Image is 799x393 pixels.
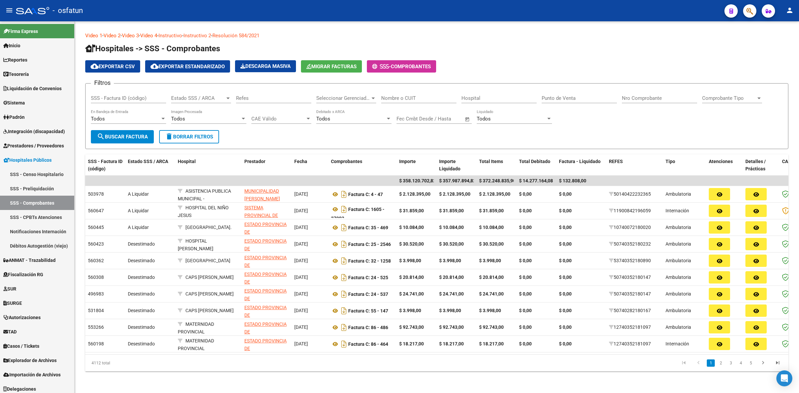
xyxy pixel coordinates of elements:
[516,154,556,207] datatable-header-cell: Total Debitado
[348,341,369,347] span: Factura C
[128,258,155,263] span: Desestimado
[340,204,348,215] i: Descargar documento
[340,289,348,299] i: Descargar documento
[178,159,196,164] span: Hospital
[479,341,504,346] strong: $ 18.217,00
[479,241,504,247] strong: $ 30.520,00
[439,308,461,313] strong: $ 3.998,00
[244,304,289,318] div: - 30673377544
[212,33,259,39] a: Resolución 584/2021
[559,208,572,213] strong: $ 0,00
[519,225,532,230] strong: $ 0,00
[244,338,289,366] span: ESTADO PROVINCIA DE [GEOGRAPHIC_DATA][PERSON_NAME]
[559,178,586,183] span: $ 132.808,00
[348,341,388,347] strong: : 86 - 464
[559,191,572,197] strong: $ 0,00
[3,28,38,35] span: Firma Express
[397,116,423,122] input: Fecha inicio
[88,275,104,280] span: 560308
[178,188,231,209] span: ASISTENCIA PUBLICA MUNICIPAL - [PERSON_NAME]
[743,154,779,207] datatable-header-cell: Detalles / Prácticas
[88,291,104,296] span: 496983
[244,320,289,334] div: - 30673377544
[244,305,289,333] span: ESTADO PROVINCIA DE [GEOGRAPHIC_DATA][PERSON_NAME]
[97,132,105,140] mat-icon: search
[340,222,348,233] i: Descargar documento
[122,33,139,39] a: Video 3
[559,258,572,263] strong: $ 0,00
[479,308,501,313] strong: $ 3.998,00
[348,225,369,230] span: Factura C
[244,254,289,268] div: - 30673377544
[3,113,25,121] span: Padrón
[559,308,572,313] strong: $ 0,00
[519,341,532,346] strong: $ 0,00
[436,154,476,207] datatable-header-cell: Importe Liquidado
[244,337,289,351] div: - 30673377544
[3,71,29,78] span: Tesorería
[3,285,16,293] span: SUR
[178,205,229,218] span: HOSPITAL DEL NIÑO JESUS
[244,205,278,226] span: SISTEMA PROVINCIAL DE SALUD
[439,208,464,213] strong: $ 31.859,00
[348,325,388,330] strong: : 86 - 486
[340,305,348,316] i: Descargar documento
[479,178,516,183] span: $ 372.248.835,90
[294,275,308,280] span: [DATE]
[294,341,308,346] span: [DATE]
[88,308,104,313] span: 531804
[399,308,421,313] strong: $ 3.998,00
[185,225,232,230] span: [GEOGRAPHIC_DATA].
[399,258,421,263] strong: $ 3.998,00
[3,156,52,164] span: Hospitales Públicos
[128,241,155,247] span: Desestimado
[53,3,83,18] span: - osfatun
[140,33,157,39] a: Video 4
[479,258,501,263] strong: $ 3.998,00
[145,60,230,73] button: Exportar Estandarizado
[439,275,464,280] strong: $ 20.814,00
[479,225,504,230] strong: $ 10.084,00
[3,85,62,92] span: Liquidación de Convenios
[292,154,328,207] datatable-header-cell: Fecha
[479,159,503,164] span: Total Items
[128,341,155,346] span: Desestimado
[165,132,173,140] mat-icon: delete
[609,340,660,348] div: 12740352181097
[185,275,234,280] span: CAPS [PERSON_NAME]
[479,291,504,296] strong: $ 24.741,00
[464,115,471,123] button: Open calendar
[609,274,660,281] div: 50740352180147
[348,308,369,313] span: Factura C
[609,240,660,248] div: 50740352180232
[128,159,168,164] span: Estado SSS / ARCA
[340,256,348,266] i: Descargar documento
[128,225,149,230] span: A Liquidar
[519,241,532,247] strong: $ 0,00
[666,208,689,213] span: Internación
[559,291,572,296] strong: $ 0,00
[294,208,308,213] span: [DATE]
[776,370,792,386] div: Open Intercom Messenger
[399,324,424,330] strong: $ 92.743,00
[331,159,362,164] span: Comprobantes
[294,291,308,296] span: [DATE]
[709,159,733,164] span: Atenciones
[727,359,735,367] a: 3
[85,33,102,39] a: Video 1
[240,63,291,69] span: Descarga Masiva
[85,44,220,53] span: Hospitales -> SSS - Comprobantes
[519,159,550,164] span: Total Debitado
[244,272,289,299] span: ESTADO PROVINCIA DE [GEOGRAPHIC_DATA][PERSON_NAME]
[316,95,370,101] span: Seleccionar Gerenciador
[479,208,504,213] strong: $ 31.859,00
[559,341,572,346] strong: $ 0,00
[609,323,660,331] div: 12740352181097
[244,237,289,251] div: - 30673377544
[609,257,660,265] div: 53740352180890
[316,116,330,122] span: Todos
[85,60,140,73] button: Exportar CSV
[306,64,357,70] span: Migrar Facturas
[159,130,219,143] button: Borrar Filtros
[348,325,369,330] span: Factura C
